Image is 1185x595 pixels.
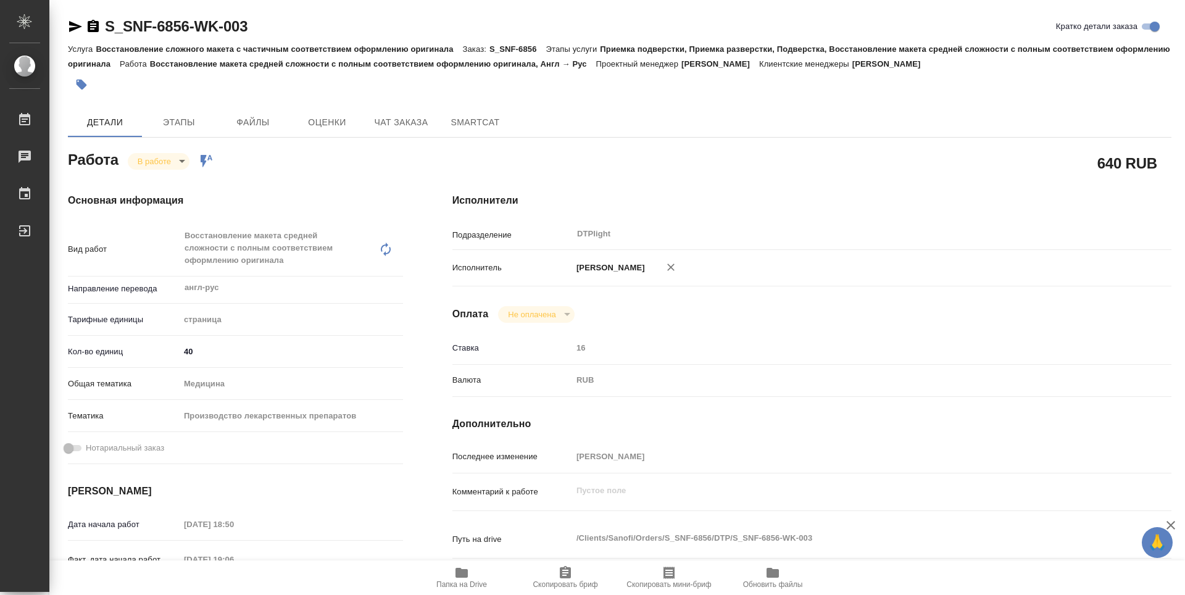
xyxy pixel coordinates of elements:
p: [PERSON_NAME] [852,59,930,69]
h2: 640 RUB [1097,152,1157,173]
button: Добавить тэг [68,71,95,98]
p: Вид работ [68,243,180,256]
p: Клиентские менеджеры [759,59,852,69]
h4: [PERSON_NAME] [68,484,403,499]
h4: Дополнительно [452,417,1171,431]
p: Дата начала работ [68,518,180,531]
p: Восстановление макета средней сложности с полным соответствием оформлению оригинала, Англ → Рус [150,59,596,69]
p: Приемка подверстки, Приемка разверстки, Подверстка, Восстановление макета средней сложности с пол... [68,44,1170,69]
div: RUB [572,370,1112,391]
button: Удалить исполнителя [657,254,684,281]
p: Этапы услуги [546,44,601,54]
p: Тематика [68,410,180,422]
button: Обновить файлы [721,560,825,595]
p: Услуга [68,44,96,54]
button: Скопировать мини-бриф [617,560,721,595]
input: Пустое поле [572,447,1112,465]
p: Восстановление сложного макета с частичным соответствием оформлению оригинала [96,44,462,54]
span: Нотариальный заказ [86,442,164,454]
input: Пустое поле [572,339,1112,357]
h2: Работа [68,148,118,170]
button: Скопировать бриф [513,560,617,595]
span: Детали [75,115,135,130]
p: Кол-во единиц [68,346,180,358]
p: Направление перевода [68,283,180,295]
button: В работе [134,156,175,167]
p: Путь на drive [452,533,572,546]
p: Заказ: [463,44,489,54]
p: S_SNF-6856 [489,44,546,54]
div: страница [180,309,403,330]
p: Факт. дата начала работ [68,554,180,566]
div: В работе [498,306,574,323]
button: Папка на Drive [410,560,513,595]
a: S_SNF-6856-WK-003 [105,18,247,35]
span: Скопировать мини-бриф [626,580,711,589]
span: Кратко детали заказа [1056,20,1137,33]
p: Валюта [452,374,572,386]
input: Пустое поле [180,551,288,568]
p: Исполнитель [452,262,572,274]
div: Медицина [180,373,403,394]
span: Скопировать бриф [533,580,597,589]
span: Этапы [149,115,209,130]
p: Тарифные единицы [68,314,180,326]
p: Проектный менеджер [596,59,681,69]
p: Общая тематика [68,378,180,390]
h4: Основная информация [68,193,403,208]
p: Последнее изменение [452,451,572,463]
textarea: /Clients/Sanofi/Orders/S_SNF-6856/DTP/S_SNF-6856-WK-003 [572,528,1112,549]
span: SmartCat [446,115,505,130]
button: Не оплачена [504,309,559,320]
div: Производство лекарственных препаратов [180,406,403,426]
h4: Исполнители [452,193,1171,208]
button: 🙏 [1142,527,1173,558]
input: Пустое поле [180,515,288,533]
span: Оценки [297,115,357,130]
span: 🙏 [1147,530,1168,555]
span: Файлы [223,115,283,130]
span: Обновить файлы [743,580,803,589]
span: Папка на Drive [436,580,487,589]
button: Скопировать ссылку [86,19,101,34]
div: В работе [128,153,189,170]
p: [PERSON_NAME] [681,59,759,69]
p: Работа [120,59,150,69]
input: ✎ Введи что-нибудь [180,343,403,360]
p: Ставка [452,342,572,354]
h4: Оплата [452,307,489,322]
p: [PERSON_NAME] [572,262,645,274]
span: Чат заказа [372,115,431,130]
p: Комментарий к работе [452,486,572,498]
button: Скопировать ссылку для ЯМессенджера [68,19,83,34]
p: Подразделение [452,229,572,241]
